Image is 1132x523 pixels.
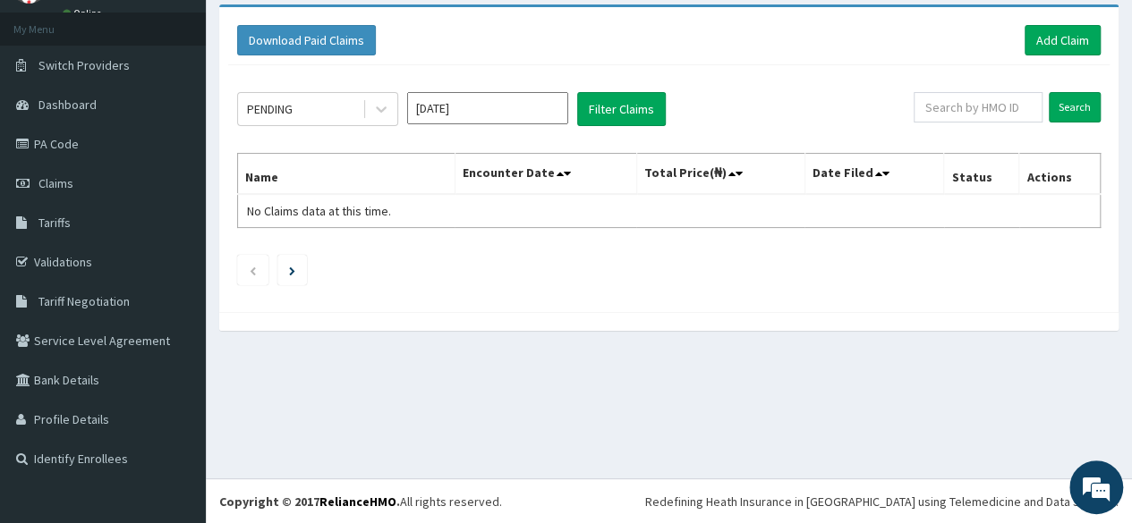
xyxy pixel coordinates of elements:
span: Claims [38,175,73,191]
a: Previous page [249,262,257,278]
span: Tariffs [38,215,71,231]
button: Filter Claims [577,92,666,126]
span: No Claims data at this time. [247,203,391,219]
a: Add Claim [1025,25,1101,55]
th: Total Price(₦) [636,154,804,195]
div: PENDING [247,100,293,118]
span: Tariff Negotiation [38,293,130,309]
input: Search by HMO ID [914,92,1043,122]
th: Actions [1019,154,1101,195]
span: Switch Providers [38,57,130,73]
div: Redefining Heath Insurance in [GEOGRAPHIC_DATA] using Telemedicine and Data Science! [645,493,1119,510]
th: Name [238,154,455,195]
a: RelianceHMO [319,493,396,510]
a: Online [63,7,106,20]
a: Next page [289,262,295,278]
input: Select Month and Year [407,92,568,124]
span: Dashboard [38,97,97,113]
strong: Copyright © 2017 . [219,493,400,510]
th: Date Filed [804,154,944,195]
button: Download Paid Claims [237,25,376,55]
input: Search [1049,92,1101,122]
th: Status [944,154,1019,195]
th: Encounter Date [455,154,636,195]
